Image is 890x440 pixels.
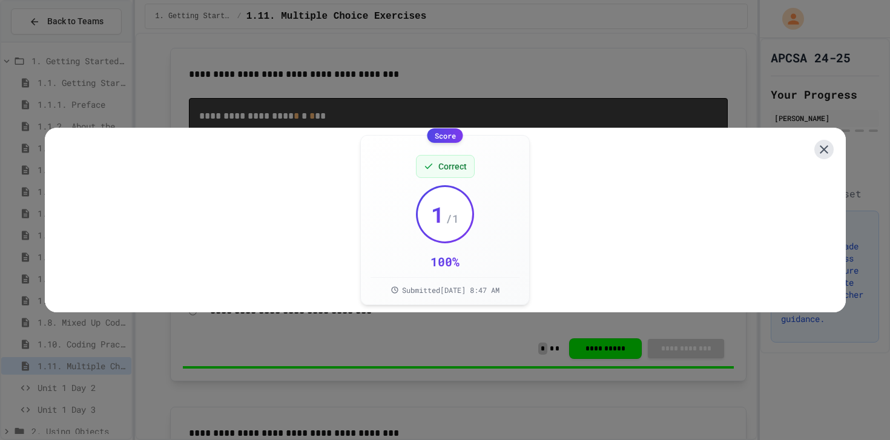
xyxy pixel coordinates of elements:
[446,210,459,227] span: / 1
[431,202,444,226] span: 1
[402,285,499,295] span: Submitted [DATE] 8:47 AM
[430,253,460,270] div: 100 %
[438,160,467,172] span: Correct
[427,128,463,143] div: Score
